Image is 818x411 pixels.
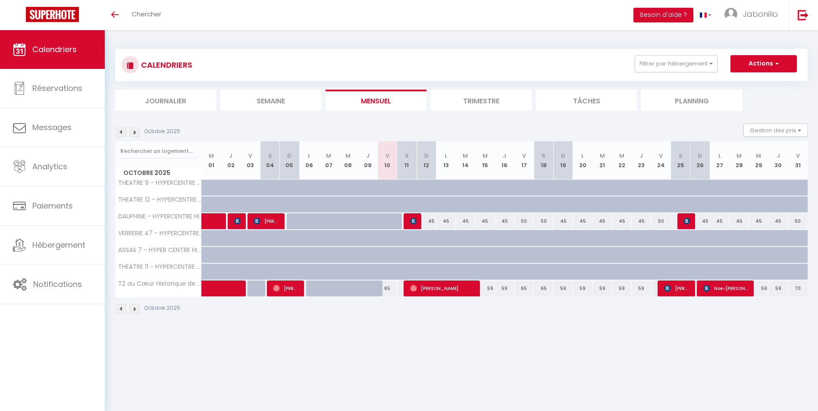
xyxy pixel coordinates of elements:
[612,213,631,229] div: 45
[671,141,690,180] th: 25
[397,141,417,180] th: 11
[749,280,768,296] div: 59
[32,83,82,93] span: Réservations
[117,280,203,287] span: T2 au Cœur Historique de [GEOGRAPHIC_DATA] avec Clim & SmartTV
[32,44,77,55] span: Calendriers
[445,152,447,160] abbr: L
[724,8,737,21] img: ...
[431,90,532,111] li: Trimestre
[534,280,553,296] div: 65
[229,152,232,160] abbr: J
[514,280,534,296] div: 65
[116,167,201,179] span: Octobre 2025
[405,152,409,160] abbr: S
[287,152,291,160] abbr: D
[581,152,584,160] abbr: L
[592,141,612,180] th: 21
[436,213,455,229] div: 45
[234,213,241,229] span: [PERSON_NAME]
[26,7,79,22] img: Super Booking
[729,213,749,229] div: 45
[32,200,73,211] span: Paiements
[436,141,455,180] th: 13
[796,152,800,160] abbr: V
[534,213,553,229] div: 50
[768,280,788,296] div: 59
[749,213,768,229] div: 45
[463,152,468,160] abbr: M
[338,141,358,180] th: 08
[788,141,808,180] th: 31
[117,247,203,253] span: ASSAS 7 - HYPER CENTRE HISTORIQUE DE [GEOGRAPHIC_DATA]
[495,213,514,229] div: 45
[475,280,495,296] div: 59
[768,213,788,229] div: 45
[683,213,690,229] span: [PERSON_NAME]
[729,141,749,180] th: 28
[117,180,203,186] span: THEATRE 9 - HYPERCENTRE HISTORIQUE DE [GEOGRAPHIC_DATA]
[743,9,778,19] span: Jabonillo
[495,280,514,296] div: 59
[366,152,370,160] abbr: J
[698,152,702,160] abbr: D
[120,143,197,159] input: Rechercher un logement...
[410,213,417,229] span: [PERSON_NAME]
[743,124,808,137] button: Gestion des prix
[495,141,514,180] th: 16
[710,141,729,180] th: 27
[345,152,351,160] abbr: M
[659,152,663,160] abbr: V
[456,213,475,229] div: 45
[308,152,310,160] abbr: L
[542,152,545,160] abbr: S
[651,213,671,229] div: 50
[561,152,565,160] abbr: D
[592,213,612,229] div: 45
[209,152,214,160] abbr: M
[377,141,397,180] th: 10
[798,9,809,20] img: logout
[117,264,203,270] span: THEATRE 11 - HYPERCENTRE DE [GEOGRAPHIC_DATA]
[377,280,397,296] div: 65
[777,152,780,160] abbr: J
[220,90,321,111] li: Semaine
[522,152,526,160] abbr: V
[417,141,436,180] th: 12
[33,279,82,290] span: Notifications
[679,152,683,160] abbr: S
[299,141,319,180] th: 06
[514,213,534,229] div: 50
[254,213,279,229] span: [PERSON_NAME]
[592,280,612,296] div: 59
[319,141,338,180] th: 07
[788,213,808,229] div: 50
[326,90,426,111] li: Mensuel
[612,280,631,296] div: 59
[612,141,631,180] th: 22
[260,141,279,180] th: 04
[690,213,710,229] div: 45
[410,280,475,296] span: [PERSON_NAME]
[248,152,252,160] abbr: V
[730,55,797,72] button: Actions
[385,152,389,160] abbr: V
[573,141,592,180] th: 20
[641,90,742,111] li: Planning
[117,213,203,220] span: DAUPHINE - HYPERCENTRE HISTORIQUE DE [GEOGRAPHIC_DATA]
[358,141,377,180] th: 09
[32,240,85,250] span: Hébergement
[144,128,180,136] p: Octobre 2025
[639,152,643,160] abbr: J
[475,213,495,229] div: 45
[326,152,331,160] abbr: M
[536,90,637,111] li: Tâches
[514,141,534,180] th: 17
[417,213,436,229] div: 45
[632,141,651,180] th: 23
[690,141,710,180] th: 26
[424,152,429,160] abbr: D
[635,55,718,72] button: Filtrer par hébergement
[664,280,690,296] span: [PERSON_NAME]
[202,141,221,180] th: 01
[619,152,624,160] abbr: M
